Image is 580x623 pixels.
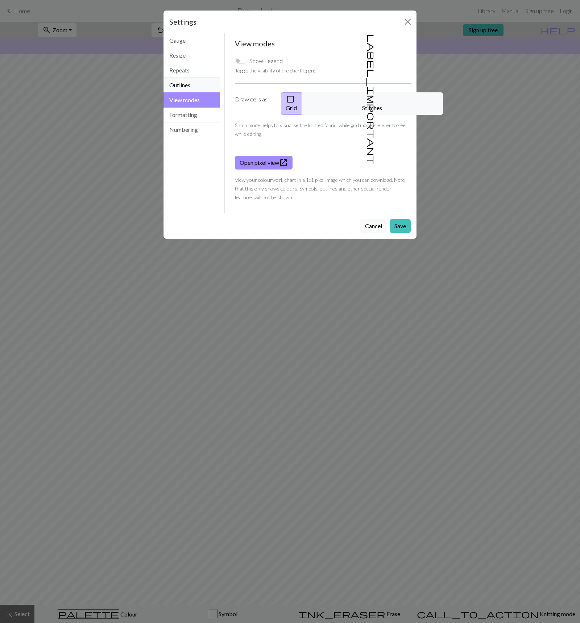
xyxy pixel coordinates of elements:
button: Close [402,16,414,28]
h5: View modes [235,39,411,48]
button: View modes [163,92,220,108]
button: Stitches [302,92,443,115]
button: Formatting [163,108,220,122]
a: Open pixel view [235,156,293,170]
label: Show Legend [249,57,283,65]
button: Resize [163,48,220,63]
small: View your colourwork chart in a 1x1 pixel image which you can download. Note that this only shows... [235,177,405,200]
span: open_in_new [279,158,288,168]
button: Gauge [163,33,220,48]
span: label_important [366,34,377,164]
button: Numbering [163,122,220,137]
button: Cancel [360,219,387,233]
span: check_box_outline_blank [286,94,295,104]
h5: Settings [169,16,196,27]
label: Draw cells as [231,92,277,115]
button: Save [390,219,411,233]
small: Stitch mode helps to visualise the knitted fabric, while grid mode is easier to see while editing. [235,122,406,137]
button: Outlines [163,78,220,93]
small: Toggle the visibility of the chart legend [235,67,316,74]
button: Grid [281,92,302,115]
button: Repeats [163,63,220,78]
